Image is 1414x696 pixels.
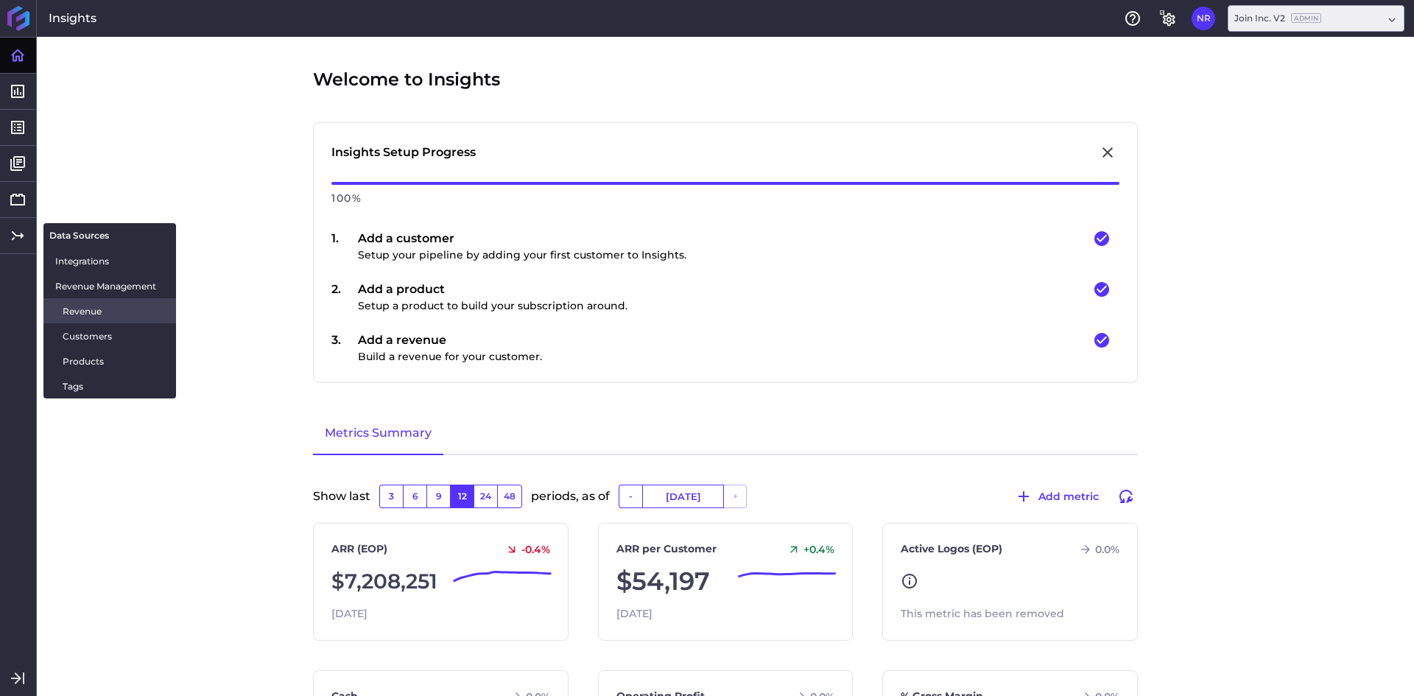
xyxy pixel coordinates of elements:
[358,349,542,365] p: Build a revenue for your customer.
[1228,5,1404,32] div: Dropdown select
[403,485,426,508] button: 6
[474,485,497,508] button: 24
[426,485,450,508] button: 9
[1096,141,1119,164] button: Close
[499,543,550,556] div: -0.4 %
[450,485,474,508] button: 12
[358,298,627,314] p: Setup a product to build your subscription around.
[616,541,717,557] a: ARR per Customer
[781,543,834,556] div: +0.4 %
[616,563,835,600] div: $54,197
[331,541,387,557] a: ARR (EOP)
[1192,7,1215,30] button: User Menu
[379,485,403,508] button: 3
[1008,485,1105,508] button: Add metric
[1073,543,1119,556] div: 0.0 %
[313,66,500,93] span: Welcome to Insights
[497,485,522,508] button: 48
[358,331,542,365] div: Add a revenue
[331,281,358,314] div: 2 .
[331,185,1119,212] div: 100 %
[358,247,686,263] p: Setup your pipeline by adding your first customer to Insights.
[331,331,358,365] div: 3 .
[1234,12,1321,25] div: Join Inc. V2
[1291,13,1321,23] ins: Admin
[643,485,723,507] input: Select Date
[331,144,476,161] div: Insights Setup Progress
[619,485,642,508] button: -
[901,541,1002,557] a: Active Logos (EOP)
[358,230,686,263] div: Add a customer
[1121,7,1144,30] button: Help
[313,485,1138,523] div: Show last periods, as of
[331,230,358,263] div: 1 .
[1156,7,1180,30] button: General Settings
[358,281,627,314] div: Add a product
[331,563,550,600] div: $7,208,251
[313,412,443,455] a: Metrics Summary
[901,606,1119,622] div: This metric has been removed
